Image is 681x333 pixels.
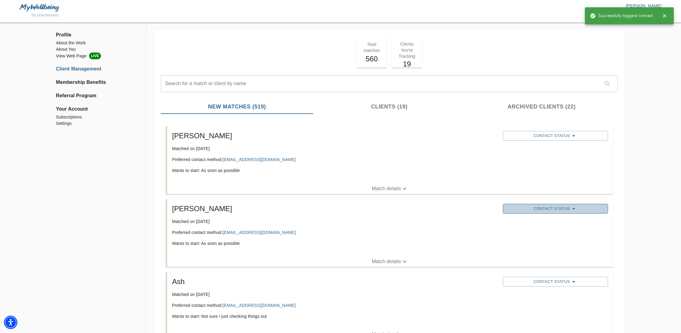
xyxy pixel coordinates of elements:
[56,105,139,113] span: Your Account
[172,218,498,225] p: Matched on [DATE]
[172,240,498,246] p: Wants to start: As soon as possible
[372,258,401,265] p: Match details
[503,277,608,287] button: Contact Status
[167,183,613,194] button: Match details
[469,103,614,111] span: Archived Clients (22)
[340,3,662,9] p: [PERSON_NAME]
[56,120,139,127] a: Settings
[172,156,498,163] p: Preferred contact method:
[56,79,139,86] a: Membership Benefits
[89,53,101,59] span: LIVE
[56,31,139,39] span: Profile
[56,65,139,73] a: Client Management
[396,59,419,69] h5: 19
[172,229,498,235] p: Preferred contact method:
[317,103,462,111] span: Clients (19)
[506,278,605,285] span: Contact Status
[503,204,608,214] button: Contact Status
[172,313,498,319] p: Wants to start: Not sure / just checking things out
[372,185,401,192] p: Match details
[223,303,296,308] a: [EMAIL_ADDRESS][DOMAIN_NAME]
[503,131,608,141] button: Contact Status
[56,40,139,46] a: About the Work
[172,146,498,152] p: Matched on [DATE]
[56,53,139,59] a: View Web PageLIVE
[360,54,383,64] h5: 560
[164,103,309,111] span: New Matches (519)
[172,302,498,308] p: Preferred contact method:
[172,167,498,173] p: Wants to start: As soon as possible
[56,92,139,99] a: Referral Program
[360,41,383,53] p: Total matches
[223,157,296,162] a: [EMAIL_ADDRESS][DOMAIN_NAME]
[56,46,139,53] a: About You
[223,230,296,235] a: [EMAIL_ADDRESS][DOMAIN_NAME]
[19,4,59,12] img: MyWellbeing
[172,291,498,297] p: Matched on [DATE]
[167,256,613,267] button: Match details
[172,131,498,141] h5: [PERSON_NAME]
[172,204,498,214] h5: [PERSON_NAME]
[396,41,419,59] p: Clients You're Tracking
[590,13,653,19] span: Successfully logged contact
[506,205,605,212] span: Contact Status
[56,53,139,59] li: View Web Page
[172,277,498,287] h5: Ash
[56,114,139,120] a: Subscriptions
[32,13,59,17] span: for practitioners
[4,316,17,329] div: Accessibility Menu
[506,132,605,139] span: Contact Status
